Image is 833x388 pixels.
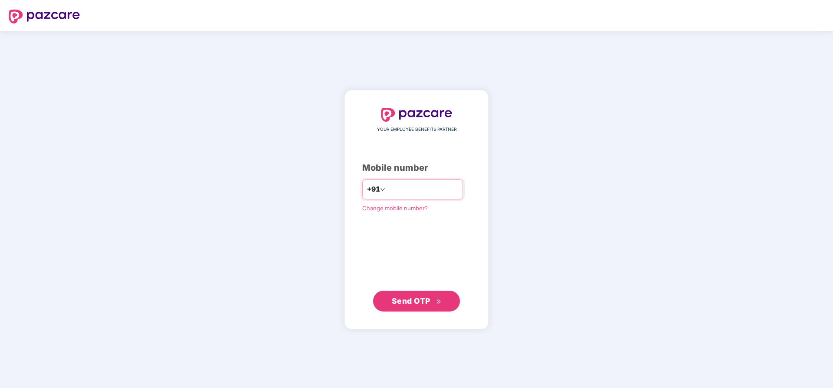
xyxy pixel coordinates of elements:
div: Mobile number [362,161,471,175]
span: double-right [436,299,442,305]
img: logo [381,108,452,122]
a: Change mobile number? [362,205,428,212]
img: logo [9,10,80,23]
button: Send OTPdouble-right [373,291,460,312]
span: +91 [367,184,380,195]
span: down [380,187,385,192]
span: Send OTP [392,296,430,305]
span: YOUR EMPLOYEE BENEFITS PARTNER [377,126,456,133]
